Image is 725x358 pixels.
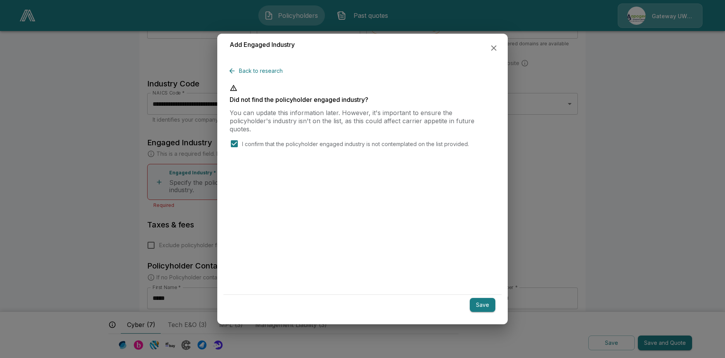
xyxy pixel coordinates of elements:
[230,40,295,50] h6: Add Engaged Industry
[230,64,286,78] button: Back to research
[230,109,495,133] p: You can update this information later. However, it's important to ensure the policyholder's indus...
[242,140,469,148] p: I confirm that the policyholder engaged industry is not contemplated on the list provided.
[230,96,495,103] p: Did not find the policyholder engaged industry?
[470,298,495,312] button: Save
